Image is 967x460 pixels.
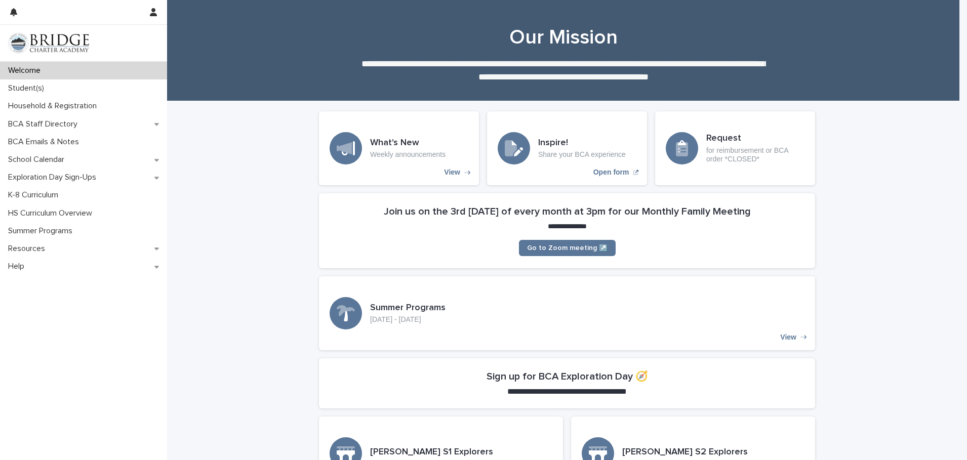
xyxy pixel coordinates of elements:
[370,150,446,159] p: Weekly announcements
[538,138,626,149] h3: Inspire!
[4,190,66,200] p: K-8 Curriculum
[370,315,446,324] p: [DATE] - [DATE]
[780,333,796,342] p: View
[444,168,460,177] p: View
[4,262,32,271] p: Help
[527,244,608,252] span: Go to Zoom meeting ↗️
[319,111,479,185] a: View
[487,370,648,383] h2: Sign up for BCA Exploration Day 🧭
[370,138,446,149] h3: What's New
[593,168,629,177] p: Open form
[319,276,815,350] a: View
[8,33,89,53] img: V1C1m3IdTEidaUdm9Hs0
[370,303,446,314] h3: Summer Programs
[4,137,87,147] p: BCA Emails & Notes
[4,83,52,93] p: Student(s)
[487,111,647,185] a: Open form
[4,244,53,254] p: Resources
[4,226,80,236] p: Summer Programs
[384,205,751,218] h2: Join us on the 3rd [DATE] of every month at 3pm for our Monthly Family Meeting
[706,133,804,144] h3: Request
[4,119,86,129] p: BCA Staff Directory
[519,240,616,256] a: Go to Zoom meeting ↗️
[622,447,748,458] h3: [PERSON_NAME] S2 Explorers
[4,101,105,111] p: Household & Registration
[4,173,104,182] p: Exploration Day Sign-Ups
[4,66,49,75] p: Welcome
[538,150,626,159] p: Share your BCA experience
[706,146,804,163] p: for reimbursement or BCA order *CLOSED*
[4,208,100,218] p: HS Curriculum Overview
[370,447,493,458] h3: [PERSON_NAME] S1 Explorers
[4,155,72,164] p: School Calendar
[315,25,812,50] h1: Our Mission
